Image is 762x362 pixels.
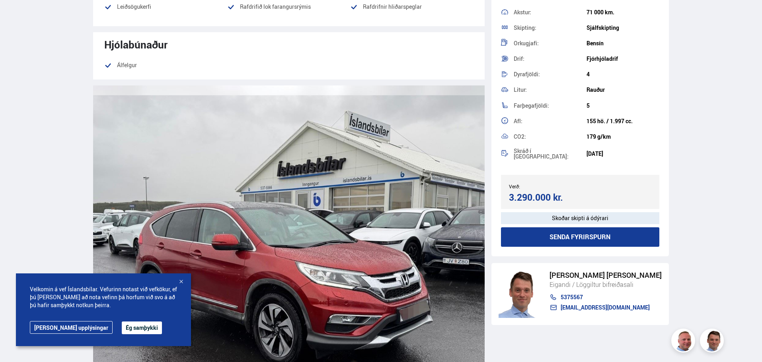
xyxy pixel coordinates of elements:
div: 179 g/km [587,134,659,140]
li: Álfelgur [104,60,227,70]
div: 71 000 km. [587,9,659,15]
li: Leiðsögukerfi [104,2,227,12]
a: [EMAIL_ADDRESS][DOMAIN_NAME] [550,304,662,311]
div: Skoðar skipti á ódýrari [501,212,660,224]
div: 3.290.000 kr. [509,192,578,203]
a: [PERSON_NAME] upplýsingar [30,321,113,334]
img: FbJEzSuNWCJXmdc-.webp [499,270,542,318]
div: 5 [587,103,659,109]
button: Opna LiveChat spjallviðmót [6,3,30,27]
div: Bensín [587,40,659,46]
img: siFngHWaQ9KaOqBr.png [672,330,696,354]
li: Rafdrifnir hliðarspeglar [350,2,473,17]
div: [DATE] [587,151,659,157]
div: 4 [587,71,659,77]
div: Skráð í [GEOGRAPHIC_DATA]: [514,148,587,159]
div: Skipting: [514,25,587,31]
div: Orkugjafi: [514,41,587,46]
div: CO2: [514,134,587,139]
img: FbJEzSuNWCJXmdc-.webp [701,330,725,354]
button: Ég samþykki [122,321,162,334]
div: Rauður [587,87,659,93]
div: Eigandi / Löggiltur bifreiðasali [550,279,662,290]
a: 5375567 [550,294,662,300]
div: Verð: [509,184,580,189]
span: Velkomin á vef Íslandsbílar. Vefurinn notast við vefkökur, ef þú [PERSON_NAME] að nota vefinn þá ... [30,285,177,309]
li: Rafdrifið lok farangursrýmis [227,2,350,12]
div: Sjálfskipting [587,25,659,31]
button: Senda fyrirspurn [501,227,660,247]
div: Litur: [514,87,587,93]
div: Dyrafjöldi: [514,72,587,77]
div: [PERSON_NAME] [PERSON_NAME] [550,271,662,279]
div: Hjólabúnaður [104,39,474,50]
div: 155 hö. / 1.997 cc. [587,118,659,124]
div: Afl: [514,118,587,124]
div: Drif: [514,56,587,62]
div: Akstur: [514,10,587,15]
div: Farþegafjöldi: [514,103,587,108]
div: Fjórhjóladrif [587,56,659,62]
